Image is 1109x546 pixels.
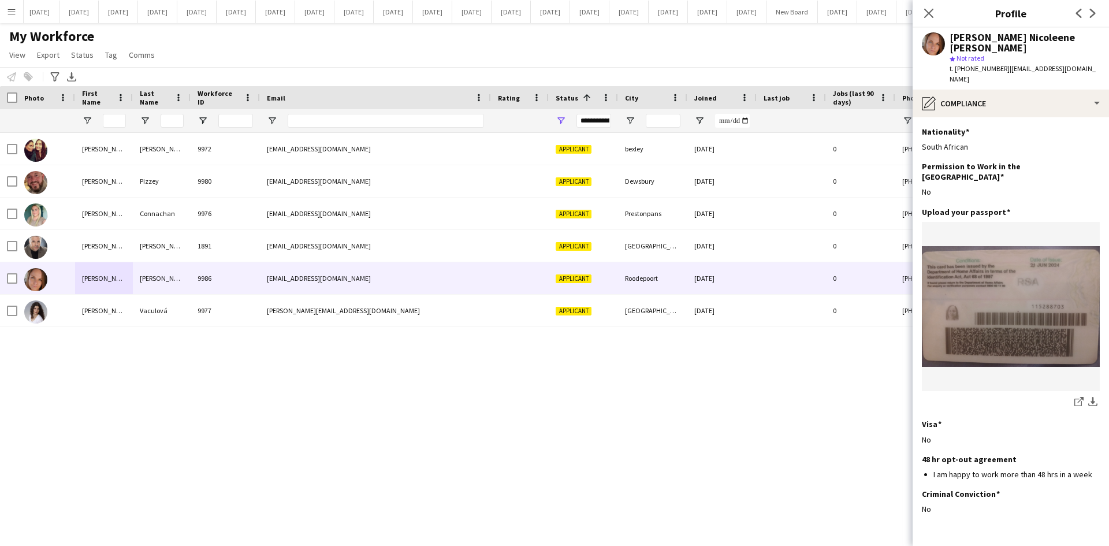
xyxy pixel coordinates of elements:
[922,187,1100,197] div: No
[826,295,895,326] div: 0
[133,165,191,197] div: Pizzey
[124,47,159,62] a: Comms
[133,198,191,229] div: Connachan
[922,454,1017,465] h3: 48 hr opt-out agreement
[24,171,47,194] img: David Pizzey
[334,1,374,23] button: [DATE]
[687,198,757,229] div: [DATE]
[191,165,260,197] div: 9980
[826,262,895,294] div: 0
[687,133,757,165] div: [DATE]
[625,94,638,102] span: City
[688,1,727,23] button: [DATE]
[218,114,253,128] input: Workforce ID Filter Input
[133,295,191,326] div: Vaculová
[556,307,591,315] span: Applicant
[922,246,1100,366] img: 20250109_195935.jpg
[826,198,895,229] div: 0
[260,230,491,262] div: [EMAIL_ADDRESS][DOMAIN_NAME]
[922,161,1091,182] h3: Permission to Work in the [GEOGRAPHIC_DATA]
[922,419,941,429] h3: Visa
[5,47,30,62] a: View
[618,295,687,326] div: [GEOGRAPHIC_DATA]
[20,1,59,23] button: [DATE]
[625,116,635,126] button: Open Filter Menu
[140,116,150,126] button: Open Filter Menu
[727,1,766,23] button: [DATE]
[24,268,47,291] img: Leonora Nicoleene Stoltz
[922,504,1100,514] div: No
[556,274,591,283] span: Applicant
[826,133,895,165] div: 0
[902,94,922,102] span: Phone
[896,1,936,23] button: [DATE]
[913,90,1109,117] div: Compliance
[256,1,295,23] button: [DATE]
[895,198,1043,229] div: [PHONE_NUMBER]
[618,133,687,165] div: bexley
[913,6,1109,21] h3: Profile
[59,1,99,23] button: [DATE]
[24,236,47,259] img: glen hannah
[957,54,984,62] span: Not rated
[191,198,260,229] div: 9976
[103,114,126,128] input: First Name Filter Input
[177,1,217,23] button: [DATE]
[413,1,452,23] button: [DATE]
[826,165,895,197] div: 0
[66,47,98,62] a: Status
[618,230,687,262] div: [GEOGRAPHIC_DATA]
[922,434,1100,445] div: No
[902,116,913,126] button: Open Filter Menu
[75,133,133,165] div: [PERSON_NAME]
[191,230,260,262] div: 1891
[694,94,717,102] span: Joined
[452,1,492,23] button: [DATE]
[570,1,609,23] button: [DATE]
[498,94,520,102] span: Rating
[556,177,591,186] span: Applicant
[922,207,1010,217] h3: Upload your passport
[260,295,491,326] div: [PERSON_NAME][EMAIL_ADDRESS][DOMAIN_NAME]
[857,1,896,23] button: [DATE]
[618,262,687,294] div: Roodepoort
[99,1,138,23] button: [DATE]
[950,64,1096,83] span: | [EMAIL_ADDRESS][DOMAIN_NAME]
[295,1,334,23] button: [DATE]
[687,230,757,262] div: [DATE]
[9,28,94,45] span: My Workforce
[818,1,857,23] button: [DATE]
[161,114,184,128] input: Last Name Filter Input
[687,262,757,294] div: [DATE]
[950,32,1100,53] div: [PERSON_NAME] Nicoleene [PERSON_NAME]
[649,1,688,23] button: [DATE]
[895,165,1043,197] div: [PHONE_NUMBER]
[24,94,44,102] span: Photo
[766,1,818,23] button: New Board
[75,165,133,197] div: [PERSON_NAME]
[260,133,491,165] div: [EMAIL_ADDRESS][DOMAIN_NAME]
[950,64,1010,73] span: t. [PHONE_NUMBER]
[492,1,531,23] button: [DATE]
[198,116,208,126] button: Open Filter Menu
[217,1,256,23] button: [DATE]
[32,47,64,62] a: Export
[922,489,1000,499] h3: Criminal Conviction
[694,116,705,126] button: Open Filter Menu
[556,210,591,218] span: Applicant
[48,70,62,84] app-action-btn: Advanced filters
[260,198,491,229] div: [EMAIL_ADDRESS][DOMAIN_NAME]
[133,133,191,165] div: [PERSON_NAME]
[922,127,969,137] h3: Nationality
[687,165,757,197] div: [DATE]
[895,295,1043,326] div: [PHONE_NUMBER]
[267,94,285,102] span: Email
[133,230,191,262] div: [PERSON_NAME]
[37,50,59,60] span: Export
[267,116,277,126] button: Open Filter Menu
[895,262,1043,294] div: [PHONE_NUMBER]
[82,89,112,106] span: First Name
[191,295,260,326] div: 9977
[826,230,895,262] div: 0
[556,242,591,251] span: Applicant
